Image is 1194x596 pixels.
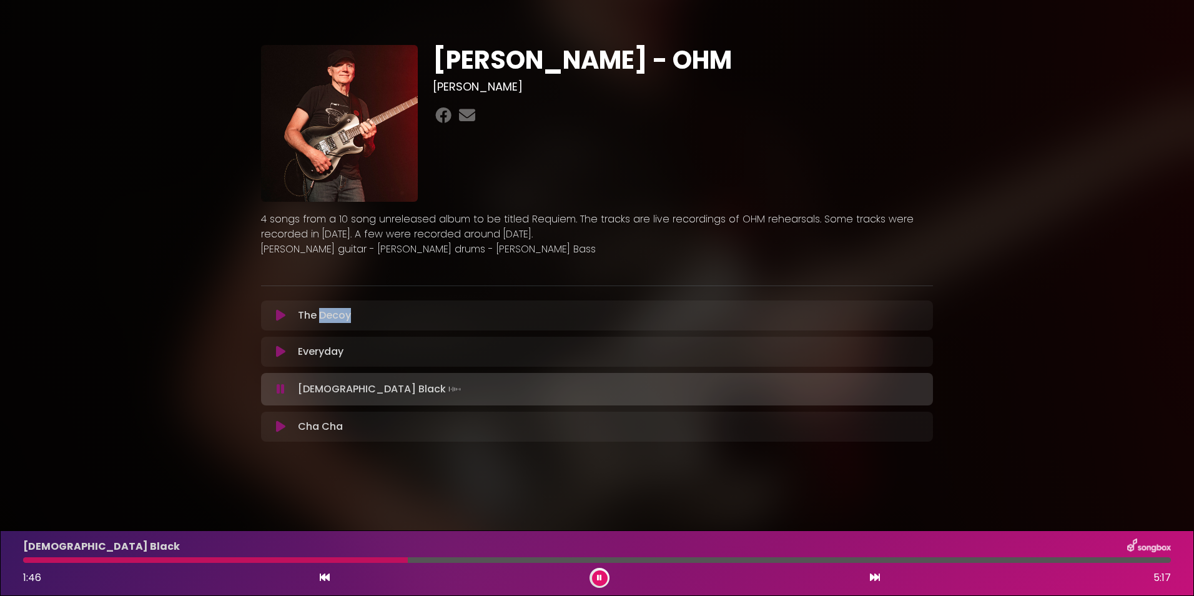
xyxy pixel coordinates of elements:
h3: [PERSON_NAME] [433,80,933,94]
h1: [PERSON_NAME] - OHM [433,45,933,75]
img: waveform4.gif [446,380,463,398]
p: [DEMOGRAPHIC_DATA] Black [298,380,463,398]
img: pDVBrwh7RPKHHeJLn922 [261,45,418,202]
p: The Decoy [298,308,351,323]
p: [PERSON_NAME] guitar - [PERSON_NAME] drums - [PERSON_NAME] Bass [261,242,933,257]
p: 4 songs from a 10 song unreleased album to be titled Requiem. The tracks are live recordings of O... [261,212,933,242]
p: Everyday [298,344,343,359]
p: Cha Cha [298,419,343,434]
